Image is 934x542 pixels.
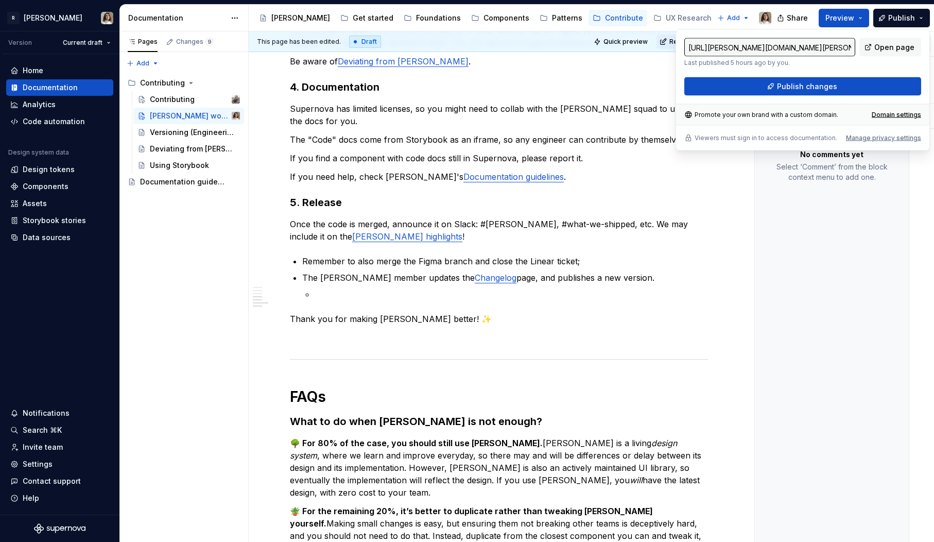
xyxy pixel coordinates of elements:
[290,195,708,210] h3: 5. Release
[302,255,708,267] p: Remember to also merge the Figma branch and close the Linear ticket;
[777,81,837,92] span: Publish changes
[6,439,113,455] a: Invite team
[7,12,20,24] div: R
[589,10,647,26] a: Contribute
[6,212,113,229] a: Storybook stories
[400,10,465,26] a: Foundations
[255,10,334,26] a: [PERSON_NAME]
[656,35,722,49] button: Request review
[133,157,244,174] a: Using Storybook
[124,56,162,71] button: Add
[232,112,240,120] img: Sandrina pereira
[23,99,56,110] div: Analytics
[23,82,78,93] div: Documentation
[349,36,381,48] div: Draft
[271,13,330,23] div: [PERSON_NAME]
[874,42,914,53] span: Open page
[819,9,869,27] button: Preview
[8,39,32,47] div: Version
[669,38,718,46] span: Request review
[467,10,533,26] a: Components
[552,13,582,23] div: Patterns
[23,459,53,469] div: Settings
[684,111,838,119] div: Promote your own brand with a custom domain.
[290,437,708,499] p: [PERSON_NAME] is a living , where we learn and improve everyday, so there may and will be differe...
[150,94,195,105] div: Contributing
[133,124,244,141] a: Versioning (Engineering)
[353,13,393,23] div: Get started
[23,164,75,175] div: Design tokens
[150,127,235,138] div: Versioning (Engineering)
[714,11,753,25] button: Add
[23,116,85,127] div: Code automation
[416,13,461,23] div: Foundations
[290,55,708,67] p: Be aware of .
[23,215,86,226] div: Storybook stories
[6,456,113,472] a: Settings
[23,65,43,76] div: Home
[302,272,708,284] p: The [PERSON_NAME] member updates the page, and publishes a new version.
[6,79,113,96] a: Documentation
[205,38,214,46] span: 9
[6,113,113,130] a: Code automation
[290,387,708,406] h1: FAQs
[133,91,244,108] a: ContributingIan
[150,144,235,154] div: Deviating from [PERSON_NAME]
[859,38,921,57] a: Open page
[630,475,643,485] em: will
[888,13,915,23] span: Publish
[6,229,113,246] a: Data sources
[128,38,158,46] div: Pages
[63,39,102,47] span: Current draft
[58,36,115,50] button: Current draft
[800,149,863,160] p: No comments yet
[8,148,69,157] div: Design system data
[136,59,149,67] span: Add
[475,273,516,283] a: Changelog
[290,171,708,183] p: If you need help, check [PERSON_NAME]'s .
[6,62,113,79] a: Home
[140,78,185,88] div: Contributing
[101,12,113,24] img: Sandrina pereira
[6,405,113,421] button: Notifications
[23,425,62,435] div: Search ⌘K
[290,313,708,325] p: Thank you for making [PERSON_NAME] better! ✨
[825,13,854,23] span: Preview
[176,38,214,46] div: Changes
[6,422,113,438] button: Search ⌘K
[133,141,244,157] a: Deviating from [PERSON_NAME]
[603,38,648,46] span: Quick preview
[772,9,815,27] button: Share
[6,96,113,113] a: Analytics
[232,95,240,104] img: Ian
[695,134,837,142] p: Viewers must sign in to access documentation.
[290,415,542,428] strong: What to do when [PERSON_NAME] is not enough?
[6,473,113,489] button: Contact support
[846,134,921,142] button: Manage privacy settings
[767,162,896,182] p: Select ‘Comment’ from the block context menu to add one.
[336,10,397,26] a: Get started
[290,103,708,127] p: Supernova has limited licenses, so you might need to collab with the [PERSON_NAME] squad to updat...
[290,80,708,94] h3: 4. Documentation
[872,111,921,119] a: Domain settings
[591,35,652,49] button: Quick preview
[24,13,82,23] div: [PERSON_NAME]
[23,408,70,418] div: Notifications
[255,8,712,28] div: Page tree
[605,13,643,23] div: Contribute
[23,232,71,243] div: Data sources
[463,172,564,182] a: Documentation guidelines
[23,442,63,452] div: Invite team
[23,198,47,209] div: Assets
[759,12,771,24] img: Sandrina pereira
[124,174,244,190] a: Documentation guidelines
[290,152,708,164] p: If you find a component with code docs still in Supernova, please report it.
[124,75,244,91] div: Contributing
[23,181,68,192] div: Components
[684,59,855,67] p: Last published 5 hours ago by you.
[290,218,708,243] p: Once the code is merged, announce it on Slack: #[PERSON_NAME], #what-we-shipped, etc. We may incl...
[6,161,113,178] a: Design tokens
[34,523,85,534] a: Supernova Logo
[150,111,230,121] div: [PERSON_NAME] workflow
